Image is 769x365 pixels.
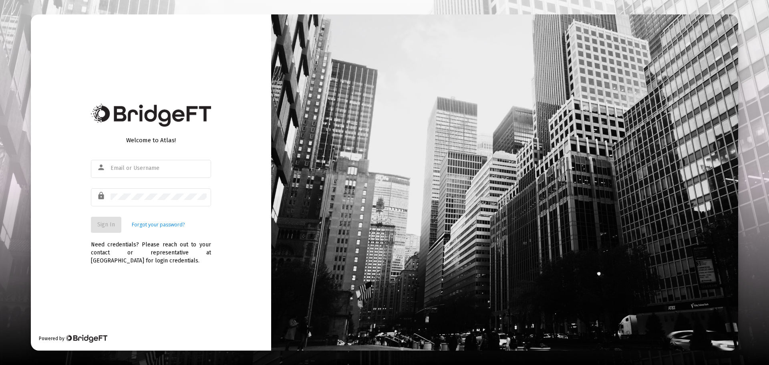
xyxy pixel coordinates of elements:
img: Bridge Financial Technology Logo [91,104,211,127]
div: Welcome to Atlas! [91,136,211,144]
input: Email or Username [111,165,207,171]
a: Forgot your password? [132,221,185,229]
mat-icon: person [97,163,107,172]
div: Powered by [39,335,107,343]
img: Bridge Financial Technology Logo [65,335,107,343]
mat-icon: lock [97,191,107,201]
div: Need credentials? Please reach out to your contact or representative at [GEOGRAPHIC_DATA] for log... [91,233,211,265]
span: Sign In [97,221,115,228]
button: Sign In [91,217,121,233]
